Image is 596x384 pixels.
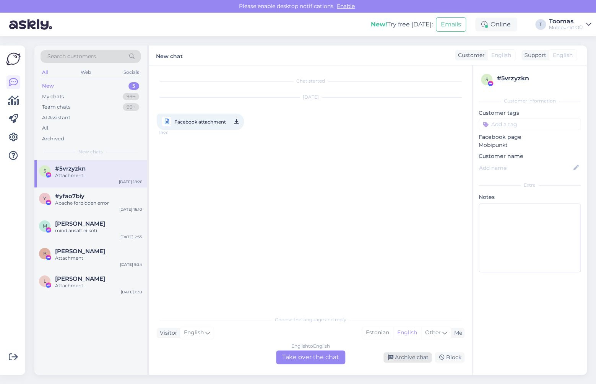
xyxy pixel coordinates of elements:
div: All [41,67,49,77]
div: Team chats [42,103,70,111]
div: Take over the chat [276,350,345,364]
div: My chats [42,93,64,101]
div: Support [521,51,546,59]
span: 18:26 [159,128,188,138]
span: Other [425,329,441,336]
div: Choose the language and reply [157,316,464,323]
p: Customer tags [479,109,581,117]
div: [DATE] 9:24 [120,262,142,267]
div: English to English [291,343,330,350]
input: Add name [479,164,572,172]
div: Toomas [549,18,583,24]
div: All [42,124,49,132]
span: Lisandra Palmets [55,275,105,282]
label: New chat [156,50,183,60]
a: ToomasMobipunkt OÜ [549,18,591,31]
b: New! [371,21,387,28]
p: Facebook page [479,133,581,141]
img: Askly Logo [6,52,21,66]
div: 5 [128,82,139,90]
div: Chat started [157,78,464,85]
span: #yfao7biy [55,193,84,200]
p: Mobipunkt [479,141,581,149]
div: 99+ [123,103,139,111]
span: y [43,195,46,201]
div: Visitor [157,329,177,337]
div: Customer [455,51,485,59]
div: [DATE] 2:35 [120,234,142,240]
span: English [184,329,204,337]
div: Block [435,352,464,363]
span: 5 [44,168,46,174]
div: Extra [479,182,581,189]
div: mind ausalt ei koti [55,227,142,234]
button: Emails [436,17,466,32]
div: Mobipunkt OÜ [549,24,583,31]
div: # 5vrzyzkn [497,74,578,83]
div: Estonian [362,327,393,338]
div: [DATE] [157,94,464,101]
div: Socials [122,67,141,77]
span: L [44,278,46,284]
div: Customer information [479,98,581,104]
span: English [553,51,573,59]
div: AI Assistant [42,114,70,122]
div: [DATE] 18:26 [119,179,142,185]
div: [DATE] 1:30 [121,289,142,295]
span: Enable [335,3,357,10]
span: English [491,51,511,59]
input: Add a tag [479,119,581,130]
p: Customer name [479,152,581,160]
span: Вадим Св [55,248,105,255]
div: Web [79,67,93,77]
div: Online [475,18,517,31]
span: 5 [486,76,488,82]
div: Archive chat [383,352,432,363]
div: Attachment [55,172,142,179]
div: Attachment [55,282,142,289]
a: Facebook attachment18:26 [157,114,244,130]
span: New chats [78,148,103,155]
div: Try free [DATE]: [371,20,433,29]
span: Search customers [47,52,96,60]
div: Attachment [55,255,142,262]
p: Notes [479,193,581,201]
div: Apache forbidden error [55,200,142,207]
div: Me [451,329,462,337]
div: 99+ [123,93,139,101]
div: New [42,82,54,90]
div: [DATE] 16:10 [119,207,142,212]
div: T [535,19,546,30]
div: Archived [42,135,64,143]
span: M [43,223,47,229]
span: Martin Laandu [55,220,105,227]
span: В [43,251,47,256]
div: English [393,327,421,338]
span: #5vrzyzkn [55,165,86,172]
span: Facebook attachment [174,117,226,127]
